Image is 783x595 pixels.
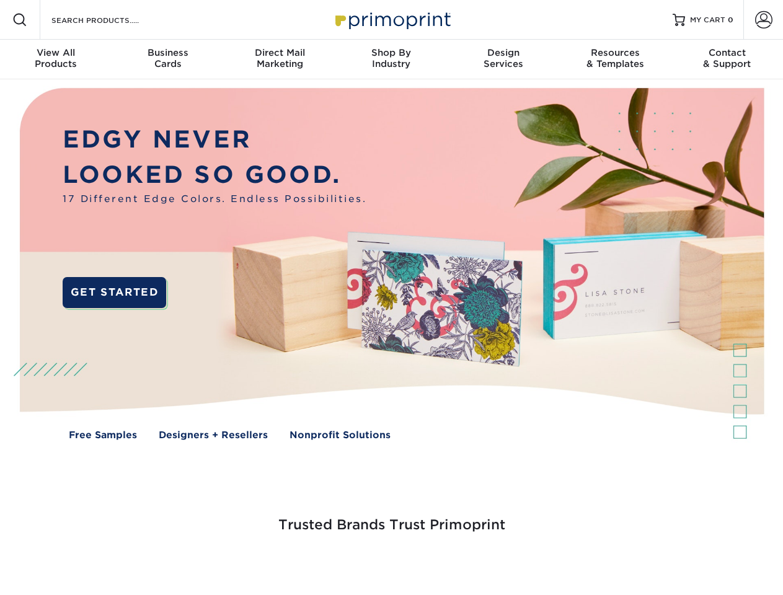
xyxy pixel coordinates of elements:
a: BusinessCards [112,40,223,79]
img: Freeform [186,565,187,566]
span: 0 [728,15,733,24]
span: Resources [559,47,671,58]
span: MY CART [690,15,725,25]
p: LOOKED SO GOOD. [63,157,366,193]
a: DesignServices [448,40,559,79]
div: & Templates [559,47,671,69]
span: Shop By [335,47,447,58]
span: Business [112,47,223,58]
a: Direct MailMarketing [224,40,335,79]
a: Designers + Resellers [159,428,268,443]
a: Shop ByIndustry [335,40,447,79]
img: Google [316,565,317,566]
span: Design [448,47,559,58]
span: Direct Mail [224,47,335,58]
img: Goodwill [670,565,670,566]
div: Cards [112,47,223,69]
div: Services [448,47,559,69]
input: SEARCH PRODUCTS..... [50,12,171,27]
span: 17 Different Edge Colors. Endless Possibilities. [63,192,366,206]
p: EDGY NEVER [63,122,366,157]
span: Contact [671,47,783,58]
div: Marketing [224,47,335,69]
a: Resources& Templates [559,40,671,79]
div: Industry [335,47,447,69]
h3: Trusted Brands Trust Primoprint [29,487,754,548]
a: Contact& Support [671,40,783,79]
img: Primoprint [330,6,454,33]
div: & Support [671,47,783,69]
a: Free Samples [69,428,137,443]
a: GET STARTED [63,277,166,308]
a: Nonprofit Solutions [290,428,391,443]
